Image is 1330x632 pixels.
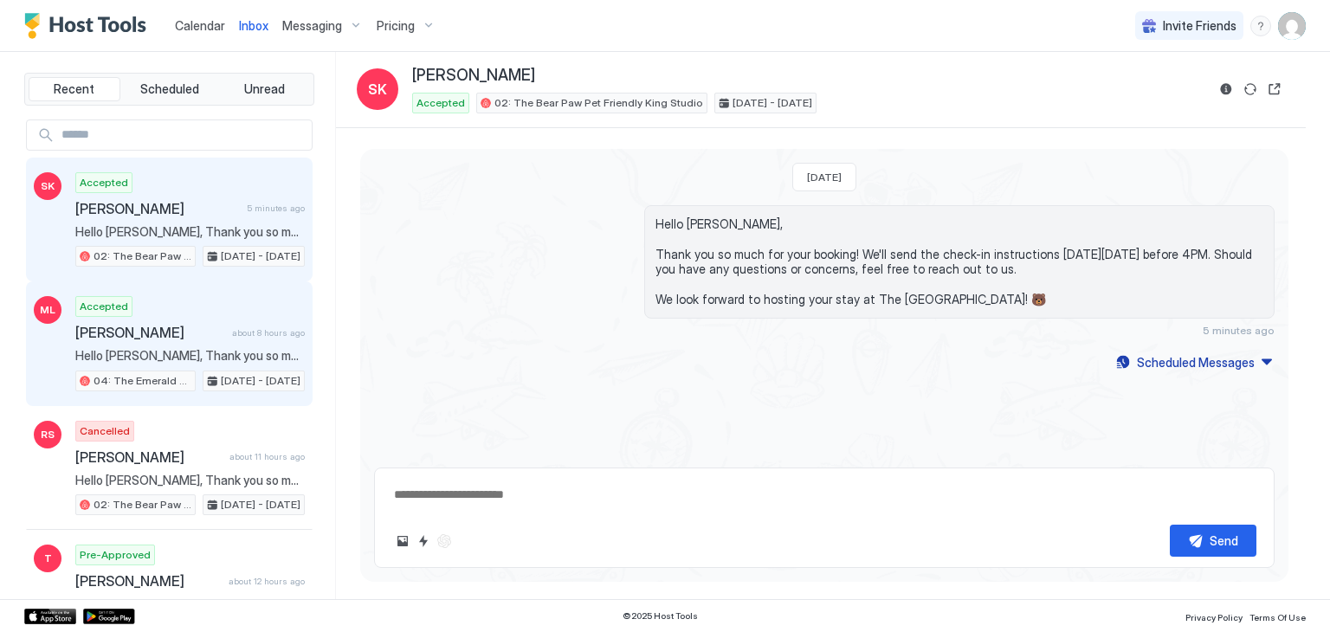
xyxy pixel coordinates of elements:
span: Accepted [80,299,128,314]
a: Privacy Policy [1185,607,1243,625]
span: © 2025 Host Tools [623,610,698,622]
span: Hello [PERSON_NAME], Thank you so much for your booking! We'll send the check-in instructions [DA... [655,216,1263,307]
a: Inbox [239,16,268,35]
button: Unread [218,77,310,101]
button: Reservation information [1216,79,1236,100]
a: App Store [24,609,76,624]
span: Invite Friends [1163,18,1236,34]
span: Accepted [416,95,465,111]
span: [DATE] - [DATE] [221,373,300,389]
span: Hi! I’m wondering if you might have something with two beds the 13th and 14th? [75,597,305,612]
span: about 8 hours ago [232,327,305,339]
span: 5 minutes ago [1203,324,1275,337]
span: ML [40,302,55,318]
a: Calendar [175,16,225,35]
a: Host Tools Logo [24,13,154,39]
a: Google Play Store [83,609,135,624]
span: SK [41,178,55,194]
span: Inbox [239,18,268,33]
span: 02: The Bear Paw Pet Friendly King Studio [94,248,191,264]
span: [PERSON_NAME] [75,200,240,217]
span: Unread [244,81,285,97]
span: [DATE] - [DATE] [221,497,300,513]
div: menu [1250,16,1271,36]
button: Sync reservation [1240,79,1261,100]
span: SK [368,79,387,100]
span: [PERSON_NAME] [412,66,535,86]
span: 02: The Bear Paw Pet Friendly King Studio [494,95,703,111]
div: Scheduled Messages [1137,353,1255,371]
button: Upload image [392,531,413,551]
button: Scheduled [124,77,216,101]
span: 5 minutes ago [247,203,305,214]
button: Quick reply [413,531,434,551]
span: Pre-Approved [80,547,151,563]
span: 02: The Bear Paw Pet Friendly King Studio [94,497,191,513]
span: Hello [PERSON_NAME], Thank you so much for your booking! We'll send the check-in instructions [DA... [75,473,305,488]
span: about 12 hours ago [229,576,305,587]
span: Accepted [80,175,128,190]
span: [DATE] - [DATE] [733,95,812,111]
span: Calendar [175,18,225,33]
span: Messaging [282,18,342,34]
button: Scheduled Messages [1114,351,1275,374]
input: Input Field [55,120,312,150]
span: RS [41,427,55,442]
span: Privacy Policy [1185,612,1243,622]
span: Hello [PERSON_NAME], Thank you so much for your booking! We'll send the check-in instructions [DA... [75,224,305,240]
button: Recent [29,77,120,101]
a: Terms Of Use [1249,607,1306,625]
span: Recent [54,81,94,97]
span: Cancelled [80,423,130,439]
div: Send [1210,532,1238,550]
span: [PERSON_NAME] [75,324,225,341]
span: [PERSON_NAME] [75,572,222,590]
span: [DATE] - [DATE] [221,248,300,264]
div: User profile [1278,12,1306,40]
span: about 11 hours ago [229,451,305,462]
span: Pricing [377,18,415,34]
button: Send [1170,525,1256,557]
span: Hello [PERSON_NAME], Thank you so much for your booking! We'll send the check-in instructions [DA... [75,348,305,364]
button: Open reservation [1264,79,1285,100]
span: 04: The Emerald Bay Pet Friendly Studio [94,373,191,389]
span: Terms Of Use [1249,612,1306,622]
span: Scheduled [140,81,199,97]
span: [DATE] [807,171,842,184]
span: [PERSON_NAME] [75,448,223,466]
div: tab-group [24,73,314,106]
span: T [44,551,52,566]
